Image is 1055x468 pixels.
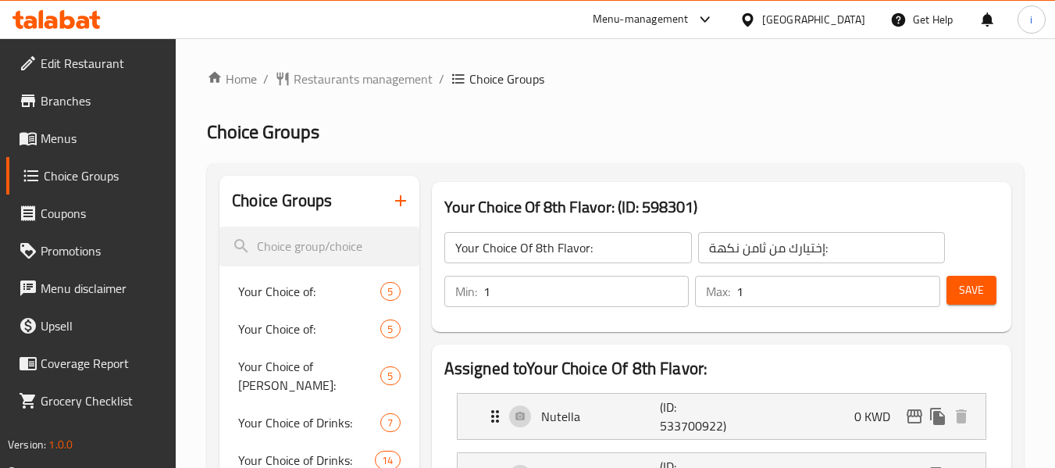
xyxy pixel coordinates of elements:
button: Save [946,276,996,305]
a: Upsell [6,307,176,345]
span: Promotions [41,241,164,260]
p: (ID: 533700922) [660,398,740,435]
span: Branches [41,91,164,110]
span: Your Choice of: [238,282,380,301]
span: Menu disclaimer [41,279,164,298]
button: delete [950,405,973,428]
a: Menus [6,120,176,157]
span: Restaurants management [294,70,433,88]
p: 0 KWD [854,407,903,426]
span: Version: [8,434,46,455]
span: i [1030,11,1032,28]
a: Coupons [6,195,176,232]
span: Your Choice of: [238,320,380,338]
a: Grocery Checklist [6,382,176,420]
span: Choice Groups [44,166,164,185]
div: Your Choice of:5 [219,310,419,348]
div: [GEOGRAPHIC_DATA] [762,11,865,28]
span: 14 [376,453,399,468]
h2: Assigned to Your Choice Of 8th Flavor: [444,357,999,380]
span: 5 [381,369,399,384]
span: Grocery Checklist [41,391,164,410]
a: Edit Restaurant [6,45,176,82]
p: Max: [706,282,730,301]
span: 7 [381,416,399,430]
a: Branches [6,82,176,120]
p: Min: [455,282,477,301]
button: duplicate [926,405,950,428]
span: Coverage Report [41,354,164,373]
h2: Choice Groups [232,189,332,213]
span: Choice Groups [469,70,544,88]
nav: breadcrumb [207,70,1024,88]
h3: Your Choice Of 8th Flavor: (ID: 598301) [444,195,999,220]
span: Edit Restaurant [41,54,164,73]
a: Home [207,70,257,88]
span: Save [959,280,984,300]
span: Choice Groups [207,114,319,149]
span: Your Choice of [PERSON_NAME]: [238,357,380,395]
button: edit [903,405,926,428]
li: / [263,70,269,88]
div: Menu-management [593,10,689,29]
span: Upsell [41,316,164,335]
a: Promotions [6,232,176,270]
span: Coupons [41,204,164,223]
a: Menu disclaimer [6,270,176,307]
div: Expand [458,394,985,439]
span: 5 [381,284,399,299]
p: Nutella [541,407,661,426]
a: Restaurants management [275,70,433,88]
li: / [439,70,444,88]
a: Choice Groups [6,157,176,195]
div: Your Choice of [PERSON_NAME]:5 [219,348,419,404]
span: 1.0.0 [48,434,73,455]
div: Your Choice of Drinks:7 [219,404,419,441]
span: Menus [41,129,164,148]
span: Your Choice of Drinks: [238,413,380,432]
a: Coverage Report [6,345,176,382]
span: 5 [381,322,399,337]
li: Expand [444,387,999,446]
input: search [219,227,419,266]
div: Your Choice of:5 [219,273,419,310]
